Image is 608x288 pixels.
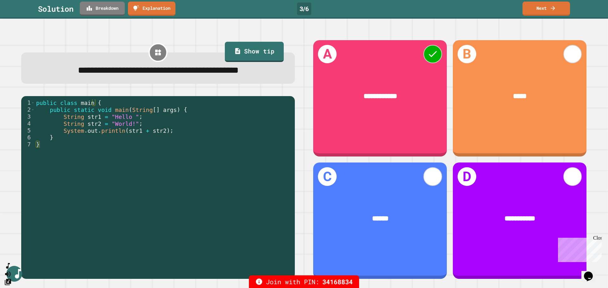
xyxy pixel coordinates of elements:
div: 3 [21,113,35,120]
a: Next [522,2,570,16]
div: 1 [21,99,35,106]
div: 7 [21,141,35,148]
h1: D [458,167,476,186]
span: Toggle code folding, rows 2 through 6 [31,106,35,113]
iframe: chat widget [581,263,602,282]
button: Mute music [4,270,12,278]
h1: B [458,45,476,64]
div: 4 [21,120,35,127]
button: SpeedDial basic example [4,262,12,270]
button: Change Music [4,278,12,286]
span: Toggle code folding, rows 1 through 7 [31,99,35,106]
div: Join with PIN: [249,275,359,288]
span: 34168834 [322,277,353,286]
h1: C [318,167,337,186]
div: 2 [21,106,35,113]
div: Chat with us now!Close [3,3,44,40]
a: Explanation [128,2,175,16]
h1: A [318,45,337,64]
div: 5 [21,127,35,134]
a: Show tip [225,42,284,62]
a: Breakdown [80,2,125,16]
div: 3 / 6 [297,3,311,15]
iframe: chat widget [555,235,602,262]
div: 6 [21,134,35,141]
div: Solution [38,3,73,15]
